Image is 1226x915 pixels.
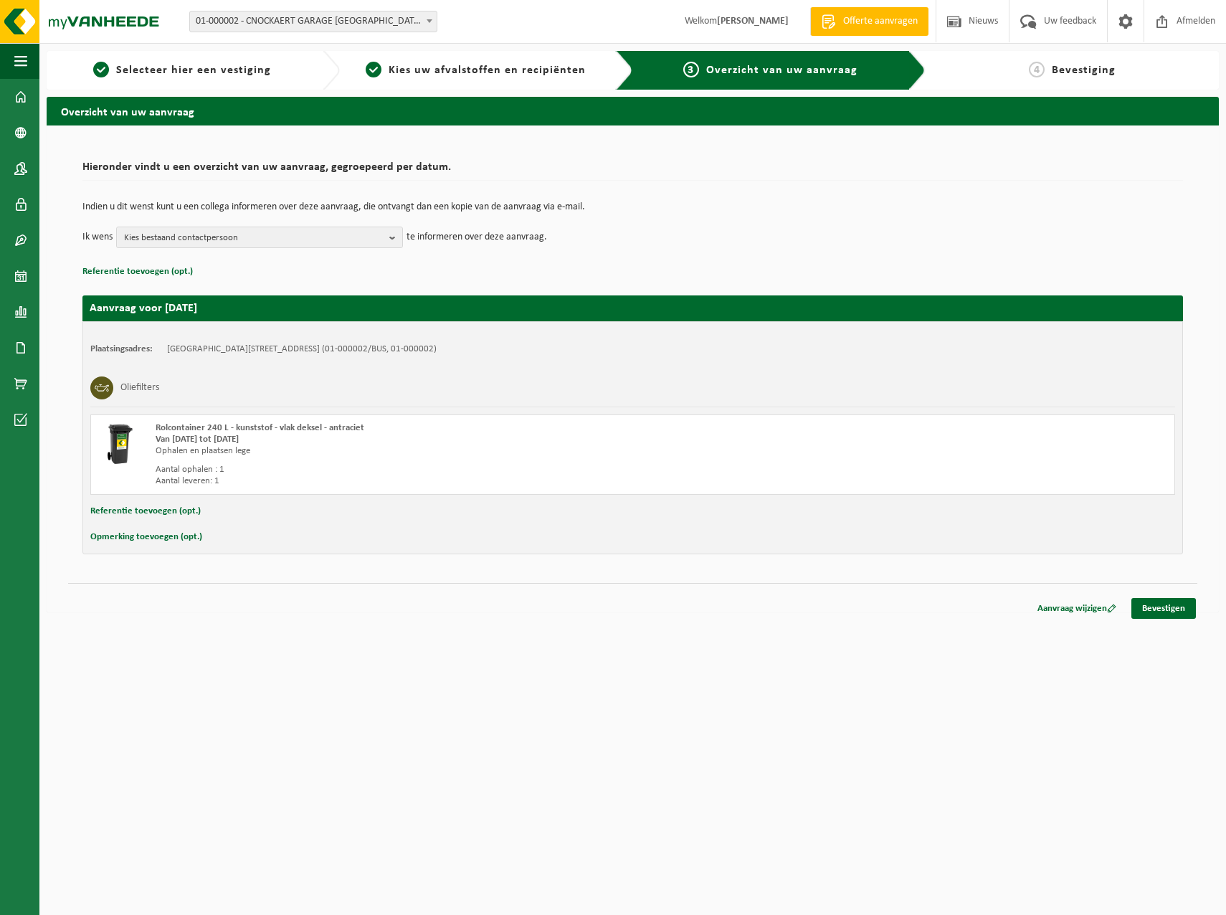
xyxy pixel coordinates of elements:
[90,528,202,546] button: Opmerking toevoegen (opt.)
[1052,65,1116,76] span: Bevestiging
[82,202,1183,212] p: Indien u dit wenst kunt u een collega informeren over deze aanvraag, die ontvangt dan een kopie v...
[82,161,1183,181] h2: Hieronder vindt u een overzicht van uw aanvraag, gegroepeerd per datum.
[347,62,604,79] a: 2Kies uw afvalstoffen en recipiënten
[98,422,141,465] img: WB-0240-HPE-BK-01.png
[683,62,699,77] span: 3
[706,65,857,76] span: Overzicht van uw aanvraag
[189,11,437,32] span: 01-000002 - CNOCKAERT GARAGE NV - OUDENAARDE
[717,16,789,27] strong: [PERSON_NAME]
[190,11,437,32] span: 01-000002 - CNOCKAERT GARAGE NV - OUDENAARDE
[82,227,113,248] p: Ik wens
[82,262,193,281] button: Referentie toevoegen (opt.)
[124,227,384,249] span: Kies bestaand contactpersoon
[156,464,690,475] div: Aantal ophalen : 1
[90,344,153,354] strong: Plaatsingsadres:
[156,423,364,432] span: Rolcontainer 240 L - kunststof - vlak deksel - antraciet
[116,227,403,248] button: Kies bestaand contactpersoon
[116,65,271,76] span: Selecteer hier een vestiging
[167,343,437,355] td: [GEOGRAPHIC_DATA][STREET_ADDRESS] (01-000002/BUS, 01-000002)
[156,435,239,444] strong: Van [DATE] tot [DATE]
[54,62,311,79] a: 1Selecteer hier een vestiging
[1029,62,1045,77] span: 4
[90,303,197,314] strong: Aanvraag voor [DATE]
[156,475,690,487] div: Aantal leveren: 1
[120,376,159,399] h3: Oliefilters
[156,445,690,457] div: Ophalen en plaatsen lege
[1027,598,1127,619] a: Aanvraag wijzigen
[389,65,586,76] span: Kies uw afvalstoffen en recipiënten
[47,97,1219,125] h2: Overzicht van uw aanvraag
[366,62,381,77] span: 2
[1131,598,1196,619] a: Bevestigen
[90,502,201,521] button: Referentie toevoegen (opt.)
[840,14,921,29] span: Offerte aanvragen
[7,883,239,915] iframe: chat widget
[93,62,109,77] span: 1
[407,227,547,248] p: te informeren over deze aanvraag.
[810,7,928,36] a: Offerte aanvragen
